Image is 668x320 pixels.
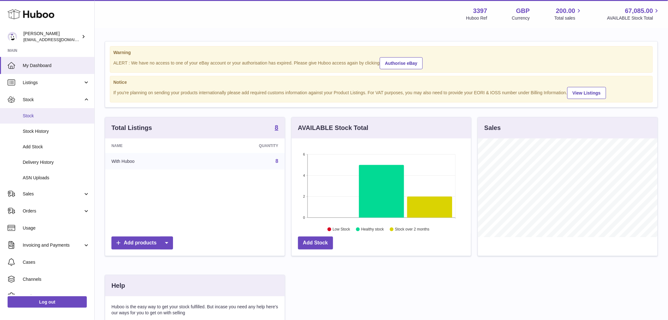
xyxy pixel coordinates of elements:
h3: AVAILABLE Stock Total [298,124,368,132]
th: Name [105,138,200,153]
td: With Huboo [105,153,200,169]
span: My Dashboard [23,63,90,69]
div: [PERSON_NAME] [23,31,80,43]
span: Stock [23,97,83,103]
span: Settings [23,293,90,299]
strong: 8 [275,124,278,131]
text: Healthy stock [361,227,384,232]
text: 4 [303,174,305,177]
a: Add products [111,237,173,249]
span: Stock History [23,128,90,134]
text: 2 [303,195,305,199]
a: View Listings [567,87,606,99]
strong: GBP [516,7,530,15]
text: Low Stock [333,227,350,232]
span: Stock [23,113,90,119]
span: Listings [23,80,83,86]
h3: Help [111,281,125,290]
span: Cases [23,259,90,265]
span: Channels [23,276,90,282]
span: ASN Uploads [23,175,90,181]
h3: Sales [484,124,501,132]
div: Currency [512,15,530,21]
strong: Warning [113,50,649,56]
a: Add Stock [298,237,333,249]
div: If you're planning on sending your products internationally please add required customs informati... [113,86,649,99]
span: Total sales [554,15,582,21]
a: 8 [276,158,278,164]
span: Orders [23,208,83,214]
span: 200.00 [556,7,575,15]
span: AVAILABLE Stock Total [607,15,660,21]
p: Huboo is the easy way to get your stock fulfilled. But incase you need any help here's our ways f... [111,304,278,316]
span: 67,085.00 [625,7,653,15]
text: Stock over 2 months [395,227,429,232]
div: Huboo Ref [466,15,487,21]
text: 6 [303,152,305,156]
span: Sales [23,191,83,197]
a: 8 [275,124,278,132]
a: 200.00 Total sales [554,7,582,21]
img: sales@canchema.com [8,32,17,41]
h3: Total Listings [111,124,152,132]
span: [EMAIL_ADDRESS][DOMAIN_NAME] [23,37,93,42]
span: Usage [23,225,90,231]
strong: Notice [113,79,649,85]
strong: 3397 [473,7,487,15]
span: Invoicing and Payments [23,242,83,248]
a: Log out [8,296,87,308]
text: 0 [303,216,305,219]
div: ALERT : We have no access to one of your eBay account or your authorisation has expired. Please g... [113,56,649,69]
th: Quantity [200,138,285,153]
a: Authorise eBay [380,57,423,69]
span: Delivery History [23,159,90,165]
a: 67,085.00 AVAILABLE Stock Total [607,7,660,21]
span: Add Stock [23,144,90,150]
